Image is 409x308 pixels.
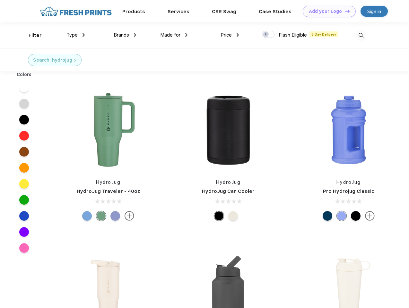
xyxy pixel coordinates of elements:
img: fo%20logo%202.webp [38,6,114,17]
div: Black [351,211,361,221]
a: HydroJug Traveler - 40oz [77,188,140,194]
span: Brands [114,32,129,38]
a: Products [122,9,145,14]
span: Type [66,32,78,38]
div: Riptide [82,211,92,221]
div: Black [214,211,224,221]
span: 5 Day Delivery [309,31,338,37]
div: Sign in [367,8,381,15]
div: Peri [110,211,120,221]
img: more.svg [125,211,134,221]
img: DT [345,9,350,13]
img: dropdown.png [185,33,187,37]
a: HydroJug Can Cooler [202,188,255,194]
img: dropdown.png [237,33,239,37]
div: Search: hydrojug [33,57,72,64]
div: Filter [29,32,42,39]
div: Colors [12,71,37,78]
div: Hyper Blue [337,211,346,221]
img: dropdown.png [83,33,85,37]
span: Price [221,32,232,38]
img: func=resize&h=266 [186,87,271,173]
a: Sign in [361,6,388,17]
img: func=resize&h=266 [65,87,151,173]
span: Made for [160,32,180,38]
a: HydroJug [216,180,240,185]
img: dropdown.png [134,33,136,37]
a: HydroJug [336,180,361,185]
img: filter_cancel.svg [74,59,76,62]
a: Pro Hydrojug Classic [323,188,374,194]
a: HydroJug [96,180,120,185]
img: desktop_search.svg [356,30,366,41]
div: Cream [228,211,238,221]
span: Flash Eligible [279,32,307,38]
div: Add your Logo [309,9,342,14]
img: func=resize&h=266 [306,87,391,173]
div: Sage [96,211,106,221]
div: Navy [323,211,332,221]
img: more.svg [365,211,375,221]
